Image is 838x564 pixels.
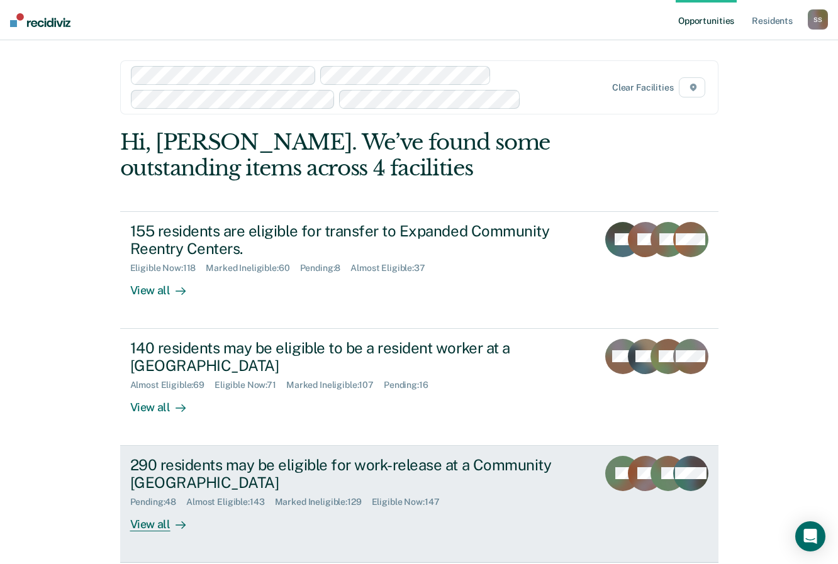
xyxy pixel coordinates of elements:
[795,521,825,551] div: Open Intercom Messenger
[612,82,674,93] div: Clear facilities
[275,497,372,507] div: Marked Ineligible : 129
[10,13,70,27] img: Recidiviz
[130,390,201,415] div: View all
[130,497,187,507] div: Pending : 48
[130,222,572,258] div: 155 residents are eligible for transfer to Expanded Community Reentry Centers.
[808,9,828,30] button: SS
[130,274,201,298] div: View all
[350,263,435,274] div: Almost Eligible : 37
[206,263,299,274] div: Marked Ineligible : 60
[384,380,439,390] div: Pending : 16
[130,456,572,492] div: 290 residents may be eligible for work-release at a Community [GEOGRAPHIC_DATA]
[372,497,450,507] div: Eligible Now : 147
[120,329,718,446] a: 140 residents may be eligible to be a resident worker at a [GEOGRAPHIC_DATA]Almost Eligible:69Eli...
[120,446,718,563] a: 290 residents may be eligible for work-release at a Community [GEOGRAPHIC_DATA]Pending:48Almost E...
[130,263,206,274] div: Eligible Now : 118
[120,130,599,181] div: Hi, [PERSON_NAME]. We’ve found some outstanding items across 4 facilities
[300,263,351,274] div: Pending : 8
[130,380,215,390] div: Almost Eligible : 69
[808,9,828,30] div: S S
[186,497,274,507] div: Almost Eligible : 143
[286,380,384,390] div: Marked Ineligible : 107
[120,211,718,329] a: 155 residents are eligible for transfer to Expanded Community Reentry Centers.Eligible Now:118Mar...
[130,339,572,375] div: 140 residents may be eligible to be a resident worker at a [GEOGRAPHIC_DATA]
[215,380,286,390] div: Eligible Now : 71
[130,507,201,532] div: View all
